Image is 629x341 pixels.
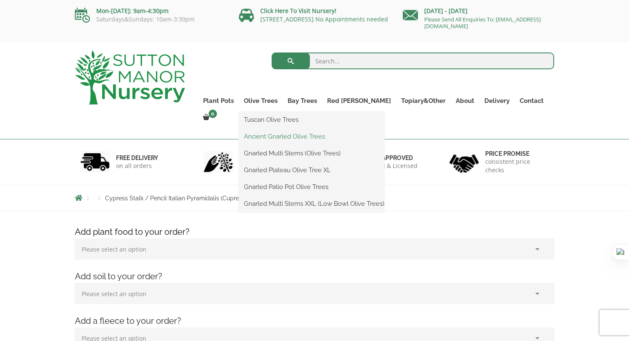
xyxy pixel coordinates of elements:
a: Click Here To Visit Nursery! [260,7,336,15]
p: Saturdays&Sundays: 10am-3:30pm [75,16,226,23]
a: Delivery [479,95,515,107]
a: Please Send All Enquiries To: [EMAIL_ADDRESS][DOMAIN_NAME] [424,16,541,30]
p: checked & Licensed [362,162,418,170]
span: Cypress Stalk / Pencil Italian Pyramidalis (Cupressus Sempervirens) 2.40M-2.50M [105,195,330,202]
h4: Add a fleece to your order? [69,315,560,328]
h4: Add plant food to your order? [69,226,560,239]
a: Bay Trees [283,95,322,107]
a: [STREET_ADDRESS] No Appointments needed [260,15,388,23]
img: 4.jpg [449,149,479,175]
p: Mon-[DATE]: 9am-4:30pm [75,6,226,16]
img: logo [75,50,185,105]
a: Contact [515,95,549,107]
p: consistent price checks [485,157,549,174]
p: [DATE] - [DATE] [403,6,554,16]
a: Gnarled Plateau Olive Tree XL [239,164,384,176]
h4: Add soil to your order? [69,270,560,283]
img: 2.jpg [203,151,233,173]
a: Red [PERSON_NAME] [322,95,396,107]
a: Olive Trees [239,95,283,107]
a: Ancient Gnarled Olive Trees [239,130,384,143]
a: Gnarled Patio Pot Olive Trees [239,181,384,193]
a: Tuscan Olive Trees [239,113,384,126]
a: Plant Pots [198,95,239,107]
img: 1.jpg [80,151,110,173]
h6: Defra approved [362,154,418,162]
h6: FREE DELIVERY [116,154,158,162]
a: Gnarled Multi Stems (Olive Trees) [239,147,384,160]
nav: Breadcrumbs [75,194,554,201]
span: 0 [209,110,217,118]
a: Topiary&Other [396,95,451,107]
p: on all orders [116,162,158,170]
a: 0 [198,112,219,123]
input: Search... [272,52,555,69]
a: About [451,95,479,107]
a: Gnarled Multi Stems XXL (Low Bowl Olive Trees) [239,197,384,210]
h6: Price promise [485,150,549,157]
